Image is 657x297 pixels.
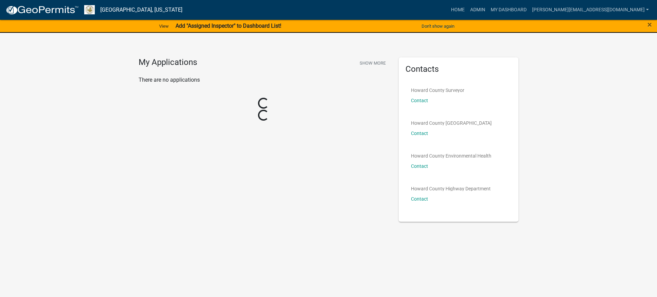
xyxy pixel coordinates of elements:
h5: Contacts [405,64,512,74]
a: Contact [411,98,428,103]
a: Contact [411,196,428,202]
span: × [647,20,652,29]
p: Howard County Highway Department [411,186,491,191]
button: Don't show again [419,21,457,32]
a: [GEOGRAPHIC_DATA], [US_STATE] [100,4,182,16]
a: Contact [411,163,428,169]
a: Admin [467,3,488,16]
a: [PERSON_NAME][EMAIL_ADDRESS][DOMAIN_NAME] [529,3,652,16]
p: Howard County [GEOGRAPHIC_DATA] [411,121,492,125]
p: Howard County Environmental Health [411,153,491,158]
button: Show More [357,57,388,69]
img: Howard County, Indiana [84,5,95,14]
a: My Dashboard [488,3,529,16]
a: View [156,21,171,32]
a: Contact [411,131,428,136]
button: Close [647,21,652,29]
p: There are no applications [139,76,388,84]
p: Howard County Surveyor [411,88,464,93]
strong: Add "Assigned Inspector" to Dashboard List! [176,23,281,29]
a: Home [448,3,467,16]
h4: My Applications [139,57,197,68]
